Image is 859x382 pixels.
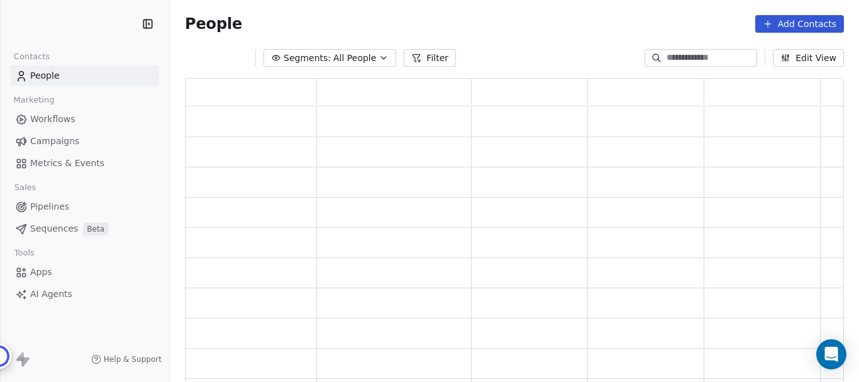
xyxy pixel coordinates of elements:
span: AI Agents [30,288,72,301]
span: Beta [83,223,108,235]
button: Add Contacts [755,15,844,33]
span: Campaigns [30,135,79,148]
span: Help & Support [104,354,162,364]
span: Contacts [8,47,55,66]
a: People [10,65,159,86]
a: Pipelines [10,196,159,217]
a: Apps [10,262,159,283]
span: People [30,69,60,82]
span: Metrics & Events [30,157,104,170]
a: SequencesBeta [10,218,159,239]
span: Tools [9,244,40,262]
button: Edit View [773,49,844,67]
span: Segments: [284,52,331,65]
a: Metrics & Events [10,153,159,174]
span: Sequences [30,222,78,235]
span: Pipelines [30,200,69,213]
span: Workflows [30,113,75,126]
span: All People [333,52,376,65]
a: Workflows [10,109,159,130]
span: People [185,14,242,33]
span: Marketing [8,91,60,110]
a: Campaigns [10,131,159,152]
button: Filter [404,49,456,67]
span: Apps [30,266,52,279]
span: Sales [9,178,42,197]
div: Open Intercom Messenger [816,339,846,369]
a: AI Agents [10,284,159,305]
a: Help & Support [91,354,162,364]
